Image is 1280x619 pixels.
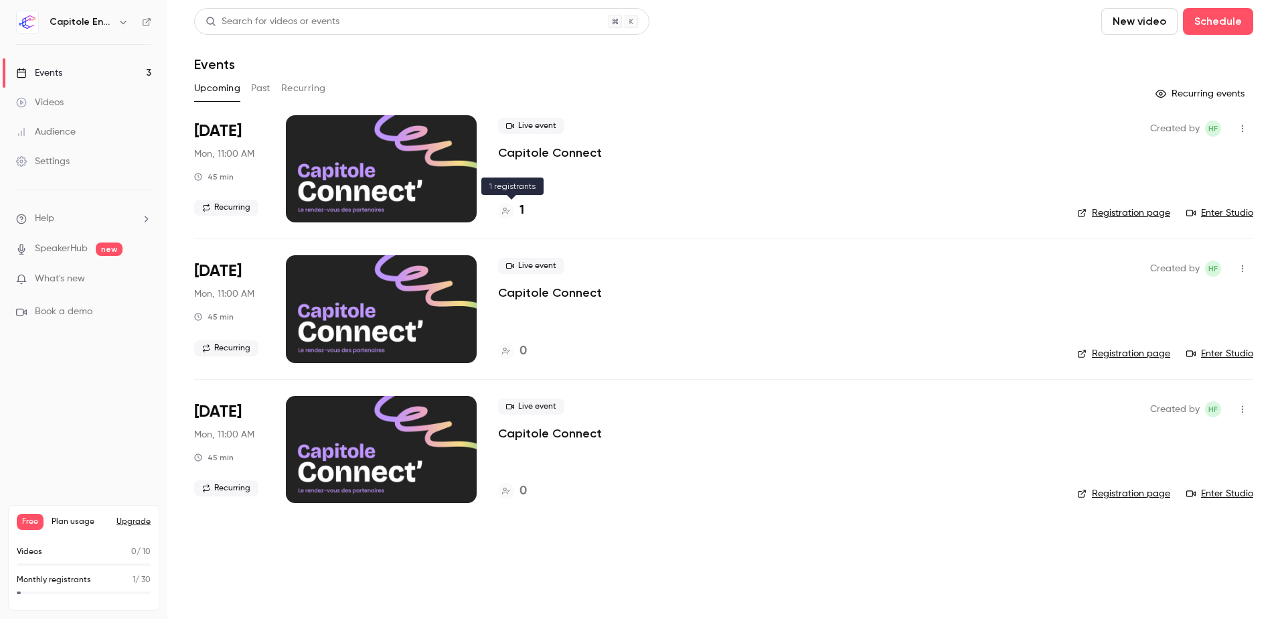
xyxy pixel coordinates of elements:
button: Past [251,78,270,99]
p: Videos [17,546,42,558]
span: HF [1208,121,1218,137]
a: Enter Studio [1186,347,1253,360]
a: Registration page [1077,206,1170,220]
div: Audience [16,125,76,139]
h4: 0 [519,482,527,500]
span: Recurring [194,340,258,356]
span: Live event [498,118,564,134]
li: help-dropdown-opener [16,212,151,226]
a: 1 [498,202,524,220]
span: Mon, 11:00 AM [194,428,254,441]
a: Registration page [1077,347,1170,360]
a: SpeakerHub [35,242,88,256]
a: Capitole Connect [498,285,602,301]
h1: Events [194,56,235,72]
span: HF [1208,401,1218,417]
a: Enter Studio [1186,487,1253,500]
div: Nov 3 Mon, 11:00 AM (Europe/Paris) [194,255,264,362]
span: [DATE] [194,261,242,282]
span: Recurring [194,200,258,216]
span: [DATE] [194,401,242,423]
span: [DATE] [194,121,242,142]
span: What's new [35,272,85,286]
a: Enter Studio [1186,206,1253,220]
span: 1 [133,576,135,584]
button: New video [1101,8,1178,35]
a: Capitole Connect [498,425,602,441]
button: Upcoming [194,78,240,99]
span: Live event [498,399,564,415]
span: Created by [1150,261,1200,277]
span: Live event [498,258,564,274]
p: / 10 [131,546,151,558]
span: Helder Donald Faria Rubio [1205,261,1221,277]
div: Oct 20 Mon, 11:00 AM (Europe/Paris) [194,115,264,222]
a: Registration page [1077,487,1170,500]
p: / 30 [133,574,151,586]
div: 45 min [194,312,234,322]
div: Events [16,66,62,80]
span: Helder Donald Faria Rubio [1205,401,1221,417]
div: 45 min [194,171,234,182]
p: Monthly registrants [17,574,91,586]
span: Created by [1150,121,1200,137]
h6: Capitole Energie [50,15,112,29]
div: Settings [16,155,70,168]
a: 0 [498,482,527,500]
span: Recurring [194,480,258,496]
span: Free [17,514,44,530]
span: Book a demo [35,305,92,319]
span: Mon, 11:00 AM [194,147,254,161]
img: Capitole Energie [17,11,38,33]
h4: 1 [519,202,524,220]
span: Plan usage [52,517,108,527]
span: 0 [131,548,137,556]
span: Mon, 11:00 AM [194,287,254,301]
span: Help [35,212,54,226]
span: new [96,243,123,256]
h4: 0 [519,342,527,360]
a: 0 [498,342,527,360]
span: HF [1208,261,1218,277]
div: Videos [16,96,64,109]
button: Recurring [281,78,326,99]
span: Created by [1150,401,1200,417]
div: Nov 17 Mon, 11:00 AM (Europe/Paris) [194,396,264,503]
div: 45 min [194,452,234,463]
button: Schedule [1183,8,1253,35]
span: Helder Donald Faria Rubio [1205,121,1221,137]
button: Recurring events [1149,83,1253,105]
button: Upgrade [116,517,151,527]
div: Search for videos or events [206,15,339,29]
a: Capitole Connect [498,145,602,161]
